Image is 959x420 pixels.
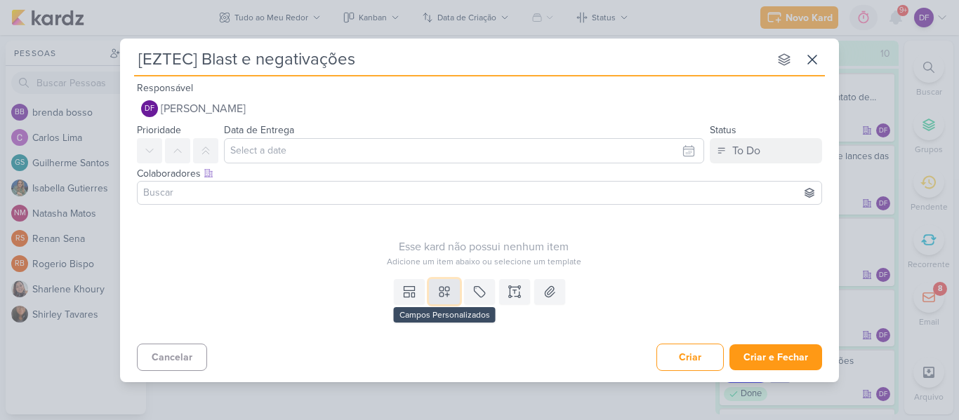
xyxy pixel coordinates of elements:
div: Adicione um item abaixo ou selecione um template [137,255,831,268]
label: Data de Entrega [224,124,294,136]
button: To Do [710,138,822,163]
label: Prioridade [137,124,181,136]
p: DF [145,105,154,113]
button: Criar e Fechar [729,344,822,370]
span: [PERSON_NAME] [161,100,246,117]
div: To Do [732,142,760,159]
label: Responsável [137,82,193,94]
button: Criar [656,344,724,371]
div: Colaboradores [137,166,822,181]
button: Cancelar [137,344,207,371]
button: DF [PERSON_NAME] [137,96,822,121]
input: Buscar [140,184,819,201]
div: Campos Personalizados [394,307,496,323]
input: Kard Sem Título [134,47,769,72]
div: Esse kard não possui nenhum item [137,238,831,255]
div: Diego Freitas [141,100,158,117]
label: Status [710,124,736,136]
input: Select a date [224,138,704,163]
